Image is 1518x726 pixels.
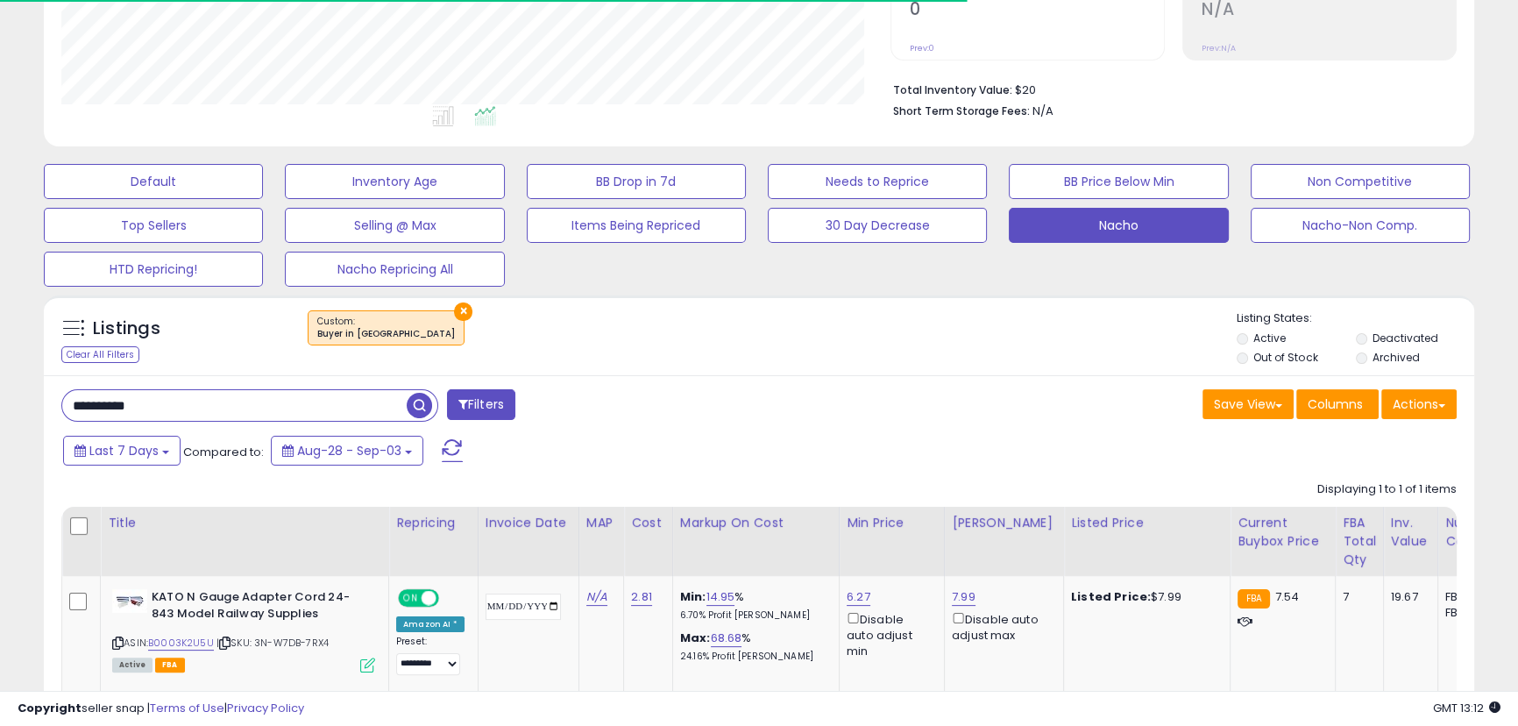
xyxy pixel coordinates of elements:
img: 31Dc9IeIkVL._SL40_.jpg [112,589,147,613]
button: Inventory Age [285,164,504,199]
div: Invoice Date [486,514,571,532]
a: 14.95 [706,588,735,606]
div: Current Buybox Price [1238,514,1328,551]
b: Listed Price: [1071,588,1151,605]
div: Clear All Filters [61,346,139,363]
small: FBA [1238,589,1270,609]
a: B0003K2U5U [148,636,214,651]
div: ASIN: [112,589,375,671]
li: $20 [893,78,1444,99]
div: [PERSON_NAME] [952,514,1056,532]
p: 6.70% Profit [PERSON_NAME] [680,609,826,622]
button: BB Drop in 7d [527,164,746,199]
a: Terms of Use [150,700,224,716]
div: Displaying 1 to 1 of 1 items [1317,481,1457,498]
div: 7 [1343,589,1370,605]
span: Columns [1308,395,1363,413]
span: | SKU: 3N-W7DB-7RX4 [216,636,329,650]
div: Listed Price [1071,514,1223,532]
span: 7.54 [1274,588,1299,605]
button: Non Competitive [1251,164,1470,199]
button: Top Sellers [44,208,263,243]
div: % [680,589,826,622]
p: 24.16% Profit [PERSON_NAME] [680,651,826,663]
b: Short Term Storage Fees: [893,103,1030,118]
button: Aug-28 - Sep-03 [271,436,423,466]
div: 19.67 [1391,589,1424,605]
th: CSV column name: cust_attr_3_Invoice Date [478,507,578,576]
span: All listings currently available for purchase on Amazon [112,658,153,673]
div: Repricing [396,514,471,532]
div: % [680,630,826,663]
label: Deactivated [1373,331,1438,345]
div: $7.99 [1071,589,1217,605]
button: Nacho Repricing All [285,252,504,287]
button: 30 Day Decrease [768,208,987,243]
div: Buyer in [GEOGRAPHIC_DATA] [317,328,455,340]
span: Last 7 Days [89,442,159,459]
button: × [454,302,472,321]
div: Min Price [847,514,937,532]
label: Out of Stock [1253,350,1317,365]
small: Prev: N/A [1202,43,1236,53]
a: 2.81 [631,588,652,606]
button: BB Price Below Min [1009,164,1228,199]
span: Aug-28 - Sep-03 [297,442,401,459]
div: Num of Comp. [1445,514,1509,551]
p: Listing States: [1237,310,1474,327]
th: The percentage added to the cost of goods (COGS) that forms the calculator for Min & Max prices. [672,507,839,576]
a: Privacy Policy [227,700,304,716]
strong: Copyright [18,700,82,716]
div: FBM: 12 [1445,605,1503,621]
div: Markup on Cost [680,514,832,532]
label: Active [1253,331,1286,345]
div: Cost [631,514,665,532]
span: 2025-09-11 13:12 GMT [1433,700,1500,716]
div: Inv. value [1391,514,1430,551]
button: Save View [1202,389,1294,419]
a: 6.27 [847,588,870,606]
button: Items Being Repriced [527,208,746,243]
b: Min: [680,588,706,605]
span: Custom: [317,315,455,341]
h5: Listings [93,317,160,341]
div: FBA Total Qty [1343,514,1376,569]
button: Default [44,164,263,199]
span: OFF [436,591,465,606]
small: Prev: 0 [910,43,934,53]
div: seller snap | | [18,701,304,717]
button: Columns [1296,389,1379,419]
b: KATO N Gauge Adapter Cord 24-843 Model Railway Supplies [152,589,365,626]
a: 7.99 [952,588,975,606]
button: Nacho [1009,208,1228,243]
button: Last 7 Days [63,436,181,466]
span: N/A [1032,103,1053,119]
button: Filters [447,389,515,420]
div: FBA: 1 [1445,589,1503,605]
button: Actions [1381,389,1457,419]
div: Disable auto adjust max [952,609,1050,644]
button: HTD Repricing! [44,252,263,287]
span: ON [400,591,422,606]
button: Nacho-Non Comp. [1251,208,1470,243]
a: 68.68 [711,630,742,647]
div: Title [108,514,381,532]
b: Max: [680,630,711,646]
span: Compared to: [183,444,264,460]
label: Archived [1373,350,1420,365]
button: Needs to Reprice [768,164,987,199]
span: FBA [155,658,185,673]
b: Total Inventory Value: [893,82,1012,97]
div: Disable auto adjust min [847,609,931,659]
div: Preset: [396,636,465,675]
button: Selling @ Max [285,208,504,243]
a: N/A [586,588,607,606]
div: MAP [586,514,616,532]
div: Amazon AI * [396,616,465,632]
